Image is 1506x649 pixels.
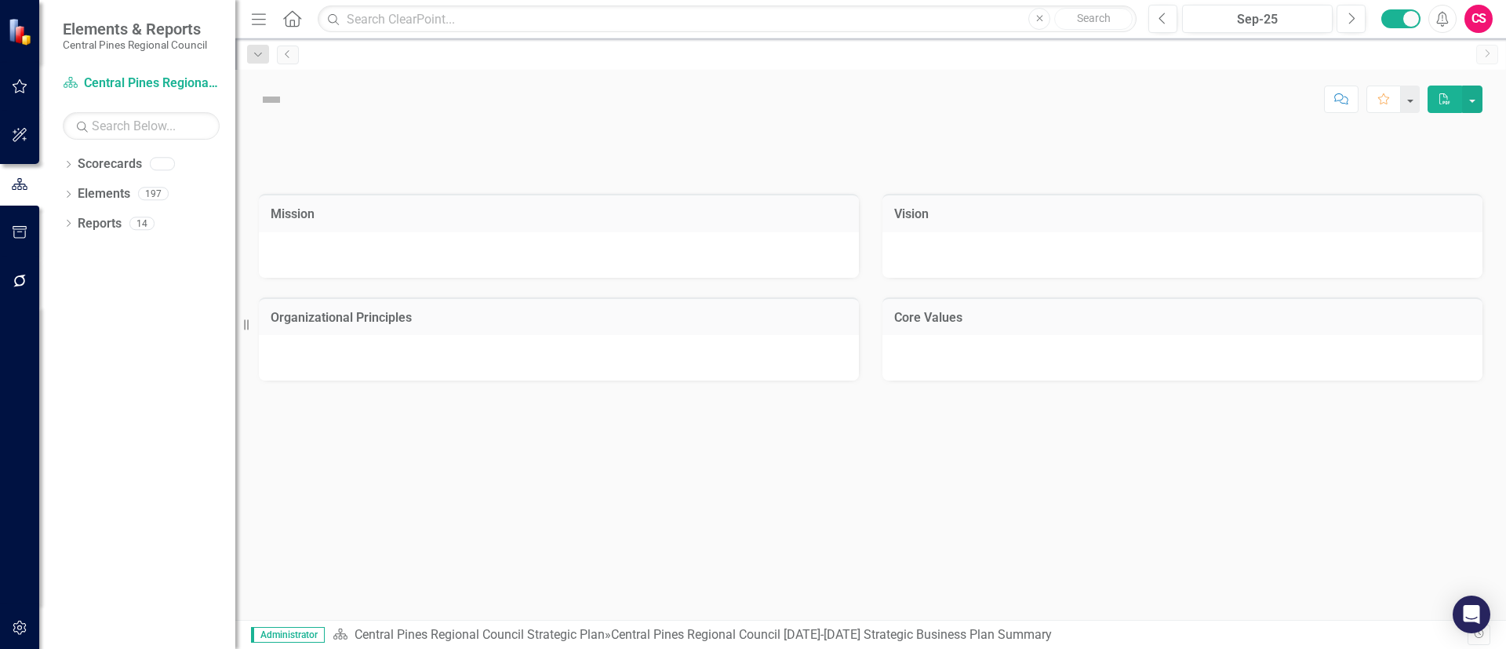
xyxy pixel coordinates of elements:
div: Sep-25 [1188,10,1327,29]
a: Elements [78,185,130,203]
span: Search [1077,12,1111,24]
div: 197 [138,188,169,201]
img: ClearPoint Strategy [7,17,36,46]
input: Search Below... [63,112,220,140]
a: Central Pines Regional Council Strategic Plan [63,75,220,93]
button: CS [1464,5,1493,33]
span: Administrator [251,627,325,643]
h3: Core Values [894,311,1471,325]
a: Scorecards [78,155,142,173]
h3: Vision [894,207,1471,221]
small: Central Pines Regional Council [63,38,207,51]
h3: Mission [271,207,847,221]
h3: Organizational Principles [271,311,847,325]
span: Elements & Reports [63,20,207,38]
div: Central Pines Regional Council [DATE]-[DATE] Strategic Business Plan Summary [611,627,1052,642]
div: 14 [129,217,155,230]
button: Search [1054,8,1133,30]
img: Not Defined [259,87,284,112]
a: Central Pines Regional Council Strategic Plan [355,627,605,642]
input: Search ClearPoint... [318,5,1137,33]
button: Sep-25 [1182,5,1333,33]
a: Reports [78,215,122,233]
div: » [333,626,1468,644]
div: Open Intercom Messenger [1453,596,1490,633]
